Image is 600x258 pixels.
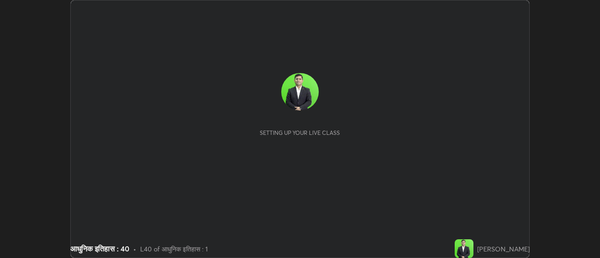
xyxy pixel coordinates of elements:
[260,129,340,136] div: Setting up your live class
[477,244,530,254] div: [PERSON_NAME]
[455,239,473,258] img: 9b86760d42ff43e7bdd1dc4360e85cfa.jpg
[140,244,208,254] div: L40 of आधुनिक इतिहास : 1
[70,243,129,254] div: आधुनिक इतिहास : 40
[133,244,136,254] div: •
[281,73,319,111] img: 9b86760d42ff43e7bdd1dc4360e85cfa.jpg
